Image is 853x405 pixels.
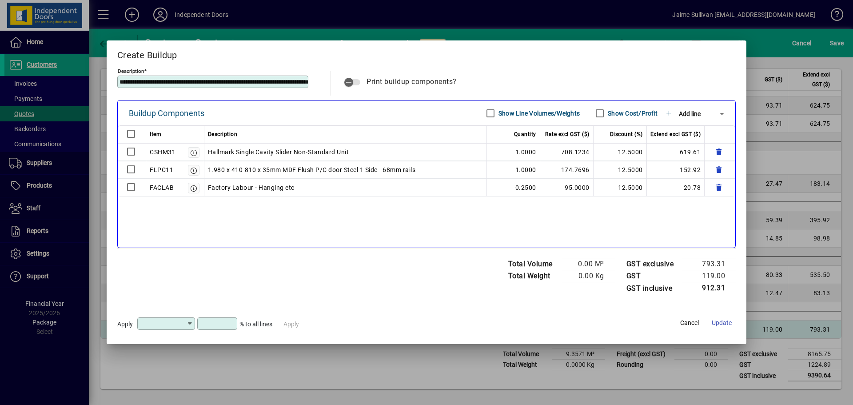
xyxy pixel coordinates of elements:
[150,147,175,157] div: CSHM31
[487,143,540,161] td: 1.0000
[712,318,732,328] span: Update
[544,164,590,175] div: 174.7696
[679,110,701,117] span: Add line
[682,282,736,295] td: 912.31
[647,143,705,161] td: 619.61
[129,106,205,120] div: Buildup Components
[680,318,699,328] span: Cancel
[610,129,643,140] span: Discount (%)
[487,161,540,179] td: 1.0000
[606,109,658,118] label: Show Cost/Profit
[594,179,647,196] td: 12.5000
[504,258,562,270] td: Total Volume
[545,129,590,140] span: Rate excl GST ($)
[562,258,615,270] td: 0.00 M³
[594,161,647,179] td: 12.5000
[117,321,133,328] span: Apply
[647,179,705,196] td: 20.78
[497,109,580,118] label: Show Line Volumes/Weights
[514,129,536,140] span: Quantity
[562,270,615,282] td: 0.00 Kg
[675,315,704,331] button: Cancel
[544,182,590,193] div: 95.0000
[150,164,173,175] div: FLPC11
[682,258,736,270] td: 793.31
[367,77,457,86] span: Print buildup components?
[622,270,683,282] td: GST
[647,161,705,179] td: 152.92
[204,161,487,179] td: 1.980 x 410-810 x 35mm MDF Flush P/C door Steel 1 Side - 68mm rails
[208,129,238,140] span: Description
[622,258,683,270] td: GST exclusive
[504,270,562,282] td: Total Weight
[239,321,272,328] span: % to all lines
[204,179,487,196] td: Factory Labour - Hanging etc
[118,68,144,74] mat-label: Description
[487,179,540,196] td: 0.2500
[150,129,161,140] span: Item
[707,315,736,331] button: Update
[544,147,590,157] div: 708.1234
[594,143,647,161] td: 12.5000
[204,143,487,161] td: Hallmark Single Cavity Slider Non-Standard Unit
[107,40,746,66] h2: Create Buildup
[682,270,736,282] td: 119.00
[650,129,701,140] span: Extend excl GST ($)
[622,282,683,295] td: GST inclusive
[150,182,174,193] div: FACLAB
